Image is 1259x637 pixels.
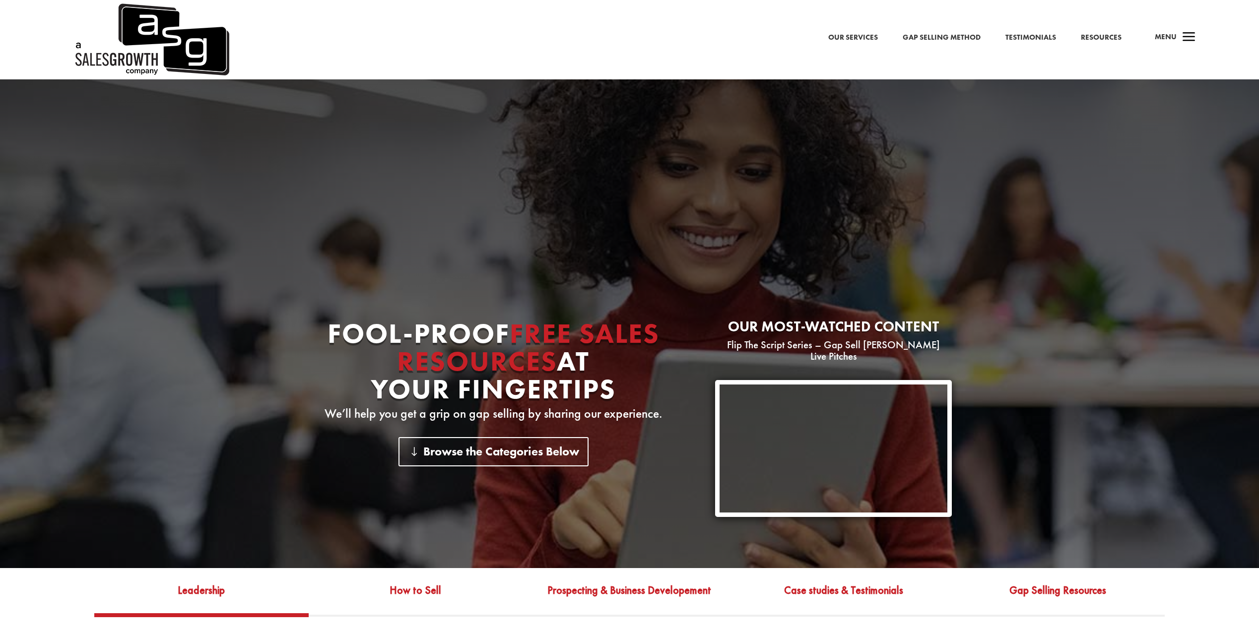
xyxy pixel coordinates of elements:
h1: Fool-proof At Your Fingertips [307,319,680,408]
h2: Our most-watched content [715,319,952,339]
a: Case studies & Testimonials [736,581,950,613]
a: Resources [1081,31,1122,44]
a: Gap Selling Resources [950,581,1164,613]
a: Gap Selling Method [903,31,981,44]
span: a [1179,28,1199,48]
a: How to Sell [309,581,523,613]
p: Flip The Script Series – Gap Sell [PERSON_NAME] Live Pitches [715,339,952,363]
a: Our Services [828,31,878,44]
a: Prospecting & Business Developement [523,581,736,613]
a: Browse the Categories Below [398,437,589,466]
span: Free Sales Resources [397,316,660,379]
span: Menu [1155,32,1177,42]
a: Testimonials [1005,31,1056,44]
a: Leadership [94,581,308,613]
p: We’ll help you get a grip on gap selling by sharing our experience. [307,408,680,420]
